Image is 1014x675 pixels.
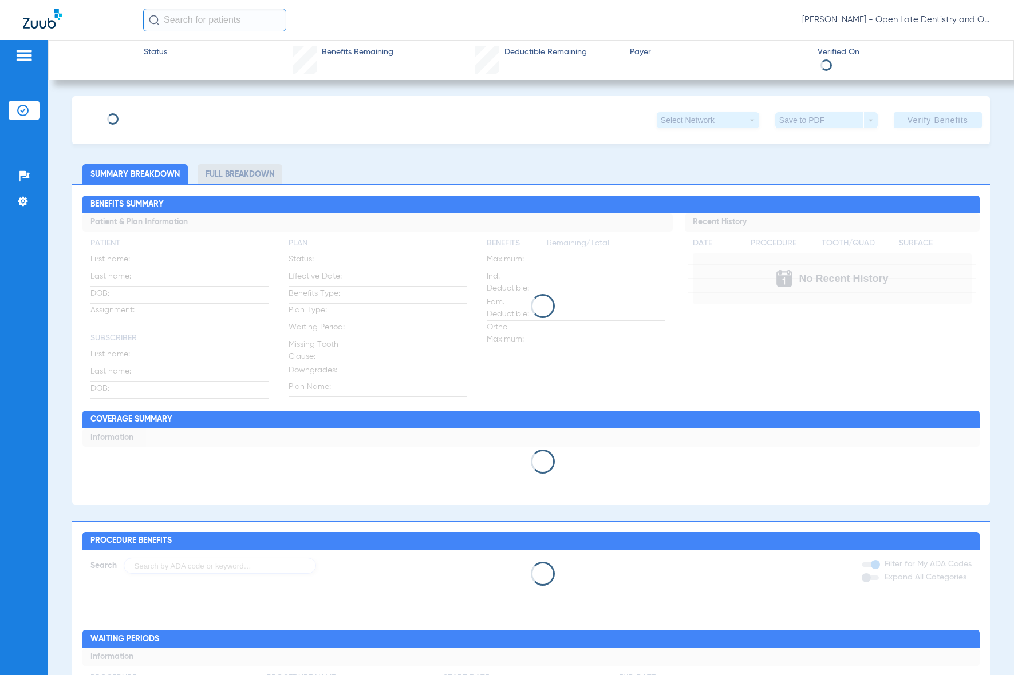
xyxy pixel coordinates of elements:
h2: Benefits Summary [82,196,980,214]
img: hamburger-icon [15,49,33,62]
span: Status [144,46,167,58]
span: Deductible Remaining [504,46,587,58]
span: [PERSON_NAME] - Open Late Dentistry and Orthodontics [802,14,991,26]
img: Zuub Logo [23,9,62,29]
img: Search Icon [149,15,159,25]
h2: Procedure Benefits [82,532,980,550]
span: Verified On [818,46,995,58]
h2: Coverage Summary [82,411,980,429]
input: Search for patients [143,9,286,31]
li: Full Breakdown [198,164,282,184]
h2: Waiting Periods [82,630,980,648]
span: Payer [630,46,807,58]
span: Benefits Remaining [322,46,393,58]
li: Summary Breakdown [82,164,188,184]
